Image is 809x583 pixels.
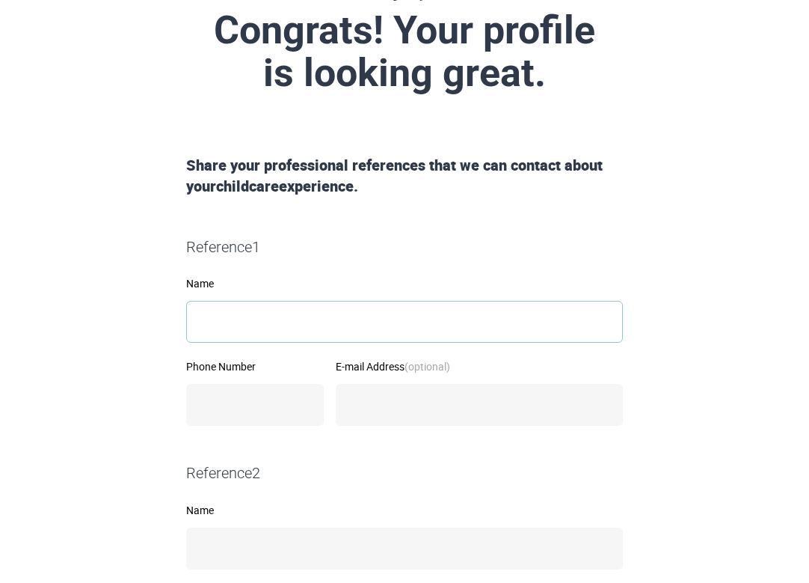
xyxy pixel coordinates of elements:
div: Congrats! Your profile is looking great. [52,9,757,94]
label: Name [186,505,623,516]
label: Name [186,278,623,289]
span: E-mail Address [336,359,450,373]
label: Phone Number [186,361,324,372]
strong: (optional) [404,359,450,373]
div: Share your professional references that we can contact about your childcare experience. [180,155,629,198]
div: Reference 2 [180,463,629,484]
div: Reference 1 [180,236,629,258]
